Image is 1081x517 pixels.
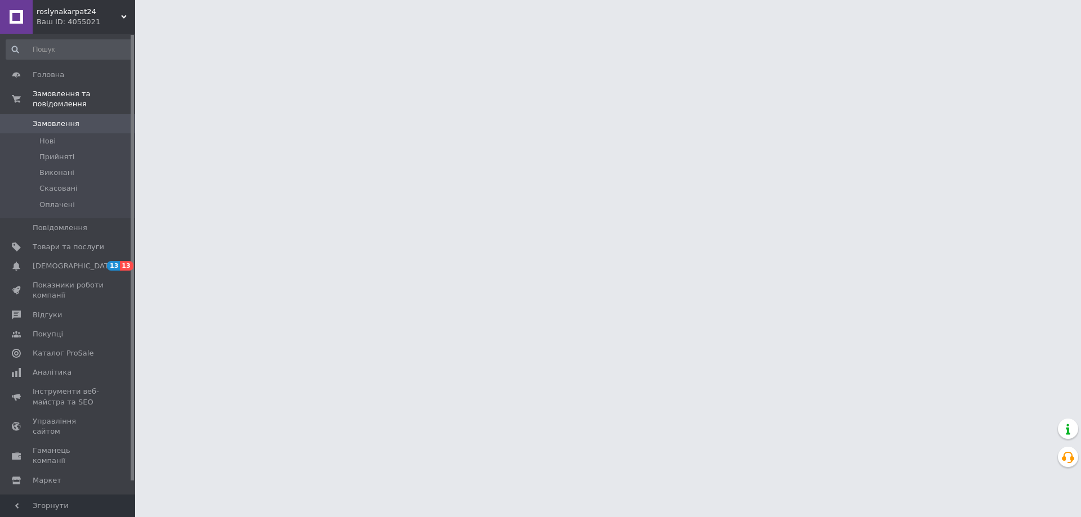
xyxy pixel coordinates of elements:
span: Управління сайтом [33,416,104,437]
span: Показники роботи компанії [33,280,104,300]
input: Пошук [6,39,133,60]
span: Каталог ProSale [33,348,93,358]
span: Аналітика [33,367,72,377]
span: Маркет [33,475,61,485]
span: Замовлення та повідомлення [33,89,135,109]
span: Відгуки [33,310,62,320]
span: Виконані [39,168,74,178]
span: roslynakarpat24 [37,7,121,17]
span: Товари та послуги [33,242,104,252]
span: 13 [107,261,120,271]
span: Покупці [33,329,63,339]
span: 13 [120,261,133,271]
span: Головна [33,70,64,80]
span: Замовлення [33,119,79,129]
span: Прийняті [39,152,74,162]
span: Гаманець компанії [33,446,104,466]
div: Ваш ID: 4055021 [37,17,135,27]
span: Інструменти веб-майстра та SEO [33,386,104,407]
span: Оплачені [39,200,75,210]
span: Скасовані [39,183,78,194]
span: Повідомлення [33,223,87,233]
span: [DEMOGRAPHIC_DATA] [33,261,116,271]
span: Нові [39,136,56,146]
